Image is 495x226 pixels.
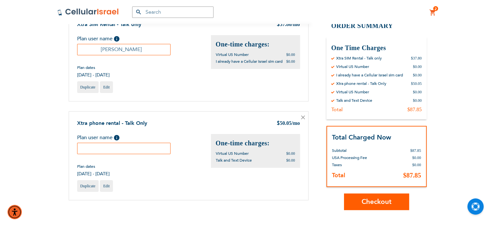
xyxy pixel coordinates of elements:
[132,7,213,18] input: Search
[413,98,422,103] div: $0.00
[413,89,422,94] div: $0.00
[77,35,113,42] span: Plan user name
[332,161,391,168] th: Taxes
[286,52,295,57] span: $0.00
[336,55,382,60] div: Xtra SIM Rental - Talk only
[216,40,295,49] h2: One-time charges:
[403,172,421,179] span: $87.85
[336,98,372,103] div: Talk and Text Device
[410,148,421,153] span: $87.85
[77,171,110,177] span: [DATE] - [DATE]
[411,55,422,60] div: $37.80
[411,81,422,86] div: $50.05
[277,120,280,127] span: $
[286,158,295,163] span: $0.00
[277,21,280,29] span: $
[114,36,119,42] span: Help
[114,135,119,140] span: Help
[77,72,110,78] span: [DATE] - [DATE]
[336,72,403,77] div: I already have a Cellular Israel sim card
[336,64,369,69] div: Virtual US Number
[216,52,249,57] span: Virtual US Number
[412,163,421,167] span: $0.00
[216,139,295,148] h2: One-time charges:
[332,171,345,179] strong: Total
[77,120,147,127] a: Xtra phone rental - Talk Only
[77,21,141,28] a: Xtra SIM Rental - Talk only
[216,158,252,163] span: Talk and Text Device
[344,193,409,210] button: Checkout
[292,21,300,27] span: /mo
[277,21,300,29] div: 37.80
[77,134,113,141] span: Plan user name
[286,59,295,64] span: $0.00
[7,205,22,219] div: Accessibility Menu
[77,81,99,93] a: Duplicate
[277,120,300,127] div: 50.05
[77,180,99,192] a: Duplicate
[429,9,436,17] a: 2
[216,59,282,64] span: I already have a Cellular Israel sim card
[413,64,422,69] div: $0.00
[362,197,392,206] span: Checkout
[216,151,249,156] span: Virtual US Number
[80,184,96,188] span: Duplicate
[331,43,422,52] h3: One Time Charges
[332,155,367,160] span: USA Processing Fee
[100,81,113,93] a: Edit
[80,85,96,89] span: Duplicate
[77,65,110,70] span: Plan dates
[100,180,113,192] a: Edit
[103,85,110,89] span: Edit
[77,164,110,169] span: Plan dates
[326,21,427,31] h2: Order Summary
[413,72,422,77] div: $0.00
[103,184,110,188] span: Edit
[336,89,369,94] div: Virtual US Number
[57,8,119,16] img: Cellular Israel Logo
[336,81,386,86] div: Xtra phone rental - Talk Only
[434,6,437,11] span: 2
[286,151,295,156] span: $0.00
[407,106,422,113] div: $87.85
[412,155,421,160] span: $0.00
[332,142,391,154] th: Subtotal
[331,106,343,113] div: Total
[292,120,300,126] span: /mo
[332,133,391,141] strong: Total Charged Now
